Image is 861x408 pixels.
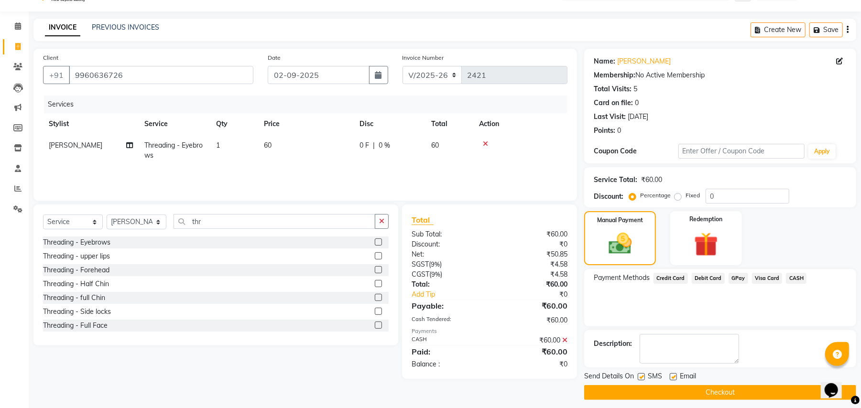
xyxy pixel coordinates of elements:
div: Balance : [404,359,490,369]
div: ₹60.00 [490,300,575,311]
span: 60 [264,141,272,150]
span: Email [680,371,696,383]
th: Total [425,113,473,135]
th: Service [139,113,210,135]
div: Threading - Eyebrows [43,237,110,247]
div: ₹0 [504,290,575,300]
span: Total [412,215,434,225]
div: ₹60.00 [641,175,662,185]
div: ₹50.85 [490,249,575,259]
label: Manual Payment [597,216,643,225]
div: Threading - Full Face [43,321,108,331]
span: CASH [786,273,807,284]
div: Description: [594,339,632,349]
span: Payment Methods [594,273,650,283]
div: Paid: [404,346,490,357]
label: Client [43,54,58,62]
div: Services [44,96,575,113]
span: CGST [412,270,429,279]
span: 9% [431,260,440,268]
div: Threading - Half Chin [43,279,109,289]
label: Fixed [686,191,700,200]
th: Price [258,113,354,135]
div: Name: [594,56,615,66]
div: 0 [617,126,621,136]
button: Create New [751,22,806,37]
div: Payments [412,327,567,335]
div: Last Visit: [594,112,626,122]
button: Checkout [584,385,856,400]
a: PREVIOUS INVOICES [92,23,159,32]
span: Send Details On [584,371,634,383]
div: ₹60.00 [490,346,575,357]
button: Apply [808,144,836,159]
div: ₹0 [490,239,575,249]
label: Invoice Number [403,54,444,62]
span: SGST [412,260,429,268]
div: Card on file: [594,98,633,108]
div: ( ) [404,269,490,279]
div: ₹60.00 [490,229,575,239]
div: ₹0 [490,359,575,369]
span: 9% [431,270,440,278]
span: 0 % [379,140,390,150]
iframe: chat widget [821,370,851,398]
div: ₹60.00 [490,279,575,290]
div: ₹4.58 [490,269,575,279]
th: Disc [354,113,425,135]
div: Coupon Code [594,146,678,156]
div: Net: [404,249,490,259]
span: 60 [431,141,439,150]
button: Save [809,22,843,37]
span: | [373,140,375,150]
div: [DATE] [628,112,648,122]
span: Debit Card [692,273,725,284]
div: Cash Tendered: [404,315,490,325]
th: Stylist [43,113,139,135]
div: 5 [633,84,637,94]
span: Credit Card [654,273,688,284]
div: Discount: [404,239,490,249]
a: Add Tip [404,290,504,300]
label: Percentage [640,191,671,200]
span: [PERSON_NAME] [49,141,102,150]
span: 0 F [360,140,369,150]
input: Search by Name/Mobile/Email/Code [69,66,253,84]
div: Payable: [404,300,490,311]
label: Date [268,54,281,62]
th: Qty [210,113,258,135]
span: SMS [648,371,662,383]
img: _cash.svg [601,230,639,257]
span: 1 [216,141,220,150]
div: Threading - Side locks [43,307,111,317]
input: Enter Offer / Coupon Code [678,144,805,159]
label: Redemption [689,215,722,224]
span: Threading - Eyebrows [144,141,203,160]
div: Sub Total: [404,229,490,239]
div: Total Visits: [594,84,632,94]
div: Service Total: [594,175,637,185]
div: Threading - Forehead [43,265,109,275]
div: ( ) [404,259,490,269]
span: GPay [729,273,748,284]
div: Membership: [594,70,635,80]
div: 0 [635,98,639,108]
div: CASH [404,335,490,345]
span: Visa Card [752,273,783,284]
div: Threading - upper lips [43,251,110,261]
input: Search or Scan [174,214,375,229]
a: [PERSON_NAME] [617,56,671,66]
div: No Active Membership [594,70,847,80]
div: Discount: [594,192,623,202]
button: +91 [43,66,70,84]
div: Threading - full Chin [43,293,105,303]
div: Total: [404,279,490,290]
div: ₹60.00 [490,315,575,325]
div: Points: [594,126,615,136]
img: _gift.svg [687,229,726,259]
a: INVOICE [45,19,80,36]
div: ₹60.00 [490,335,575,345]
th: Action [473,113,567,135]
div: ₹4.58 [490,259,575,269]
